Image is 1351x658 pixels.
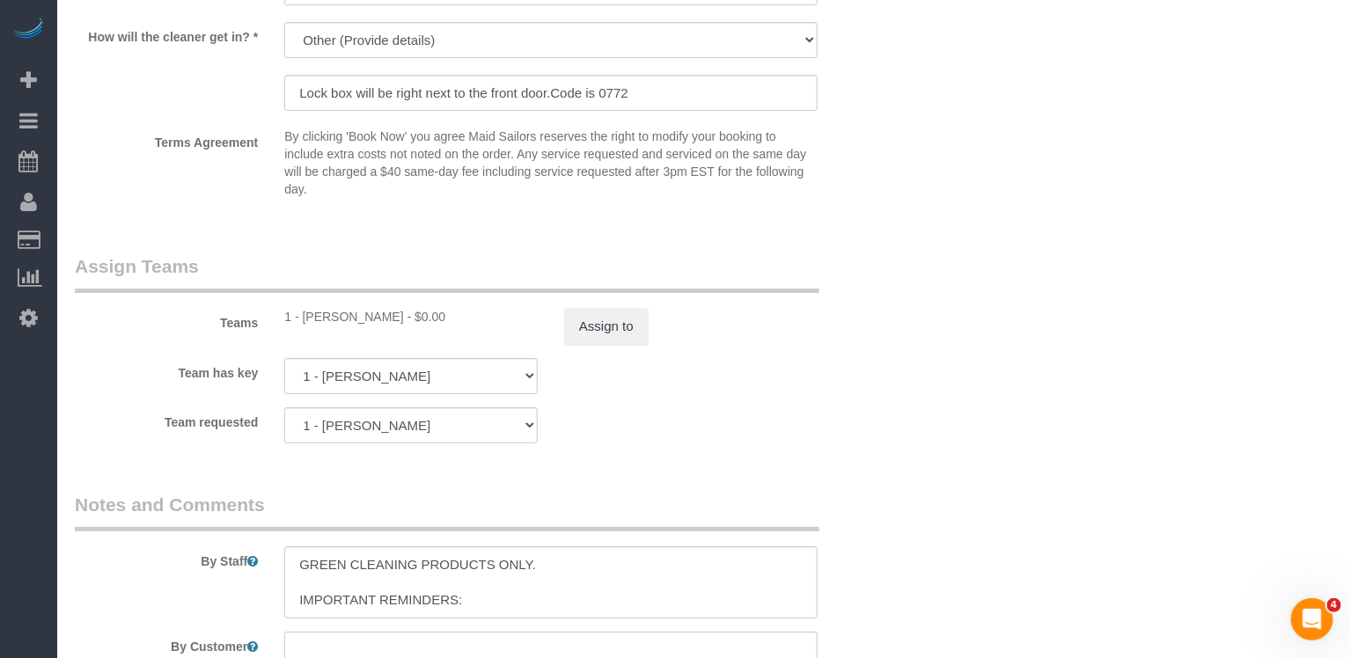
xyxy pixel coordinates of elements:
[75,253,819,293] legend: Assign Teams
[62,632,271,655] label: By Customer
[62,407,271,431] label: Team requested
[284,128,818,198] p: By clicking 'Book Now' you agree Maid Sailors reserves the right to modify your booking to includ...
[62,22,271,46] label: How will the cleaner get in? *
[11,18,46,42] img: Automaid Logo
[1327,598,1341,612] span: 4
[62,128,271,151] label: Terms Agreement
[1291,598,1333,640] iframe: Intercom live chat
[62,308,271,332] label: Teams
[62,358,271,382] label: Team has key
[62,546,271,570] label: By Staff
[284,308,538,325] div: 0 hours x $19.00/hour
[75,492,819,531] legend: Notes and Comments
[564,308,649,345] button: Assign to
